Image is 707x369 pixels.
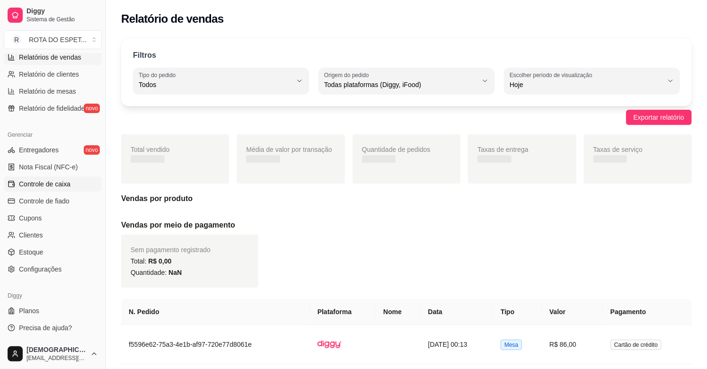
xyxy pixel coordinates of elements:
button: Tipo do pedidoTodos [133,68,309,94]
span: Relatório de mesas [19,87,76,96]
span: Cartão de crédito [610,340,662,350]
span: Todos [139,80,292,89]
span: Sem pagamento registrado [131,246,211,254]
span: Relatório de clientes [19,70,79,79]
td: [DATE] 00:13 [421,325,493,364]
th: Tipo [493,299,542,325]
th: Nome [376,299,421,325]
span: Configurações [19,264,62,274]
a: Relatório de clientes [4,67,102,82]
span: Sistema de Gestão [27,16,98,23]
a: Relatórios de vendas [4,50,102,65]
th: N. Pedido [121,299,310,325]
span: R [12,35,21,44]
button: [DEMOGRAPHIC_DATA][EMAIL_ADDRESS][DOMAIN_NAME] [4,343,102,365]
span: Total: [131,257,171,265]
span: Nota Fiscal (NFC-e) [19,162,78,172]
span: R$ 0,00 [148,257,171,265]
span: Precisa de ajuda? [19,323,72,333]
span: Mesa [501,340,522,350]
a: Relatório de fidelidadenovo [4,101,102,116]
span: Relatórios de vendas [19,53,81,62]
img: diggy [318,333,341,356]
a: Planos [4,303,102,318]
a: Clientes [4,228,102,243]
span: Todas plataformas (Diggy, iFood) [324,80,477,89]
div: ROTA DO ESPET ... [29,35,87,44]
button: Exportar relatório [626,110,692,125]
span: Hoje [510,80,663,89]
div: Diggy [4,288,102,303]
label: Escolher período de visualização [510,71,595,79]
span: Quantidade de pedidos [362,146,431,153]
a: DiggySistema de Gestão [4,4,102,26]
span: Taxas de entrega [477,146,528,153]
span: Média de valor por transação [246,146,332,153]
span: Planos [19,306,39,316]
span: Estoque [19,247,43,257]
div: Gerenciar [4,127,102,142]
a: Configurações [4,262,102,277]
a: Cupons [4,211,102,226]
td: f5596e62-75a3-4e1b-af97-720e77d8061e [121,325,310,364]
span: Exportar relatório [634,112,684,123]
th: Pagamento [603,299,692,325]
a: Controle de caixa [4,176,102,192]
label: Origem do pedido [324,71,372,79]
button: Origem do pedidoTodas plataformas (Diggy, iFood) [318,68,495,94]
button: Select a team [4,30,102,49]
button: Escolher período de visualizaçãoHoje [504,68,680,94]
span: Relatório de fidelidade [19,104,85,113]
h2: Relatório de vendas [121,11,224,26]
a: Controle de fiado [4,193,102,209]
span: Quantidade: [131,269,182,276]
span: Controle de fiado [19,196,70,206]
span: [EMAIL_ADDRESS][DOMAIN_NAME] [27,354,87,362]
span: NaN [168,269,182,276]
a: Estoque [4,245,102,260]
h5: Vendas por meio de pagamento [121,220,692,231]
span: Taxas de serviço [593,146,643,153]
th: Plataforma [310,299,376,325]
span: Clientes [19,230,43,240]
span: [DEMOGRAPHIC_DATA] [27,346,87,354]
a: Relatório de mesas [4,84,102,99]
span: Cupons [19,213,42,223]
a: Precisa de ajuda? [4,320,102,335]
span: Diggy [27,7,98,16]
td: R$ 86,00 [542,325,603,364]
p: Filtros [133,50,156,61]
h5: Vendas por produto [121,193,692,204]
span: Total vendido [131,146,170,153]
th: Valor [542,299,603,325]
th: Data [421,299,493,325]
span: Controle de caixa [19,179,71,189]
label: Tipo do pedido [139,71,179,79]
a: Entregadoresnovo [4,142,102,158]
a: Nota Fiscal (NFC-e) [4,159,102,175]
span: Entregadores [19,145,59,155]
